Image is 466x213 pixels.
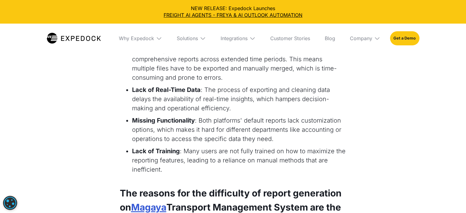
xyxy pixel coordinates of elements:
[132,146,347,174] li: : Many users are not fully trained on how to maximize the reporting features, leading to a relian...
[216,24,260,53] div: Integrations
[364,147,466,213] iframe: Chat Widget
[132,116,347,143] li: : Both platforms' default reports lack customization options, which makes it hard for different d...
[5,5,461,19] div: NEW RELEASE: Expedock Launches
[5,12,461,18] a: FREIGHT AI AGENTS - FREYA & AI OUTLOOK AUTOMATION
[120,188,342,213] strong: The reasons for the difficulty of report generation on
[265,24,315,53] a: Customer Stories
[221,35,248,41] div: Integrations
[350,35,372,41] div: Company
[172,24,211,53] div: Solutions
[132,85,347,113] li: : The process of exporting and cleaning data delays the availability of real-time insights, which...
[114,24,167,53] div: Why Expedock
[345,24,385,53] div: Company
[132,86,201,93] strong: Lack of Real-Time Data
[132,117,195,124] strong: Missing Functionality
[119,35,154,41] div: Why Expedock
[390,31,419,45] a: Get a Demo
[132,36,347,82] li: Users are often restricted in the amount of data they can export, which limits the ability to gen...
[131,202,166,213] strong: Magaya
[177,35,198,41] div: Solutions
[320,24,340,53] a: Blog
[132,147,180,155] strong: Lack of Training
